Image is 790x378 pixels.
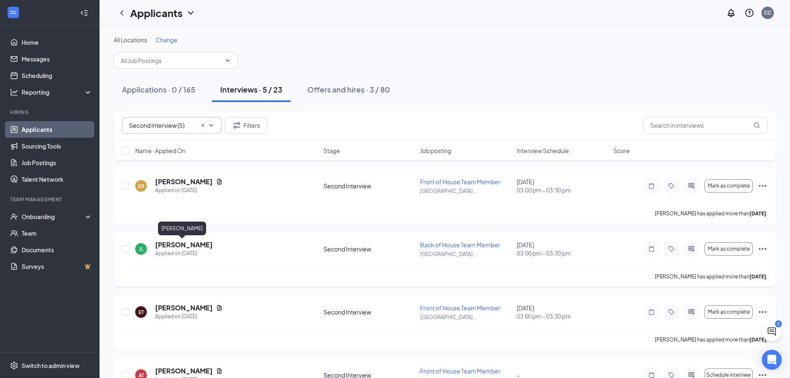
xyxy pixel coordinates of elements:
div: Onboarding [22,212,85,221]
span: Name · Applied On [135,146,185,155]
a: Talent Network [22,171,92,188]
p: [PERSON_NAME] has applied more than . [655,273,768,280]
svg: QuestionInfo [744,8,754,18]
div: [DATE] [517,304,608,320]
span: Schedule interview [706,372,751,378]
div: Switch to admin view [22,361,80,370]
span: Change [156,36,177,44]
svg: Tag [666,309,676,315]
svg: ChatActive [767,327,777,337]
svg: Cross [199,122,206,129]
div: Applications · 0 / 165 [122,84,195,95]
svg: ChevronDown [224,57,231,64]
div: JL [139,246,143,253]
div: 2 [775,320,782,327]
svg: Note [647,183,656,189]
div: Hiring [10,109,91,116]
svg: Document [216,305,223,311]
span: Front of House Team Member [420,304,501,312]
span: All Locations [114,36,147,44]
span: Mark as complete [708,183,750,189]
span: Back of House Team Member [420,241,500,249]
p: [GEOGRAPHIC_DATA] ... [420,188,512,195]
p: [PERSON_NAME] has applied more than . [655,336,768,343]
a: Team [22,225,92,241]
svg: Ellipses [758,307,768,317]
svg: Document [216,178,223,185]
svg: Note [647,309,656,315]
h5: [PERSON_NAME] [155,366,213,376]
b: [DATE] [749,210,766,217]
div: ET [139,309,144,316]
div: Second Interview [323,182,415,190]
span: Mark as complete [708,246,750,252]
div: Applied on [DATE] [155,312,223,321]
svg: Notifications [726,8,736,18]
h5: [PERSON_NAME] [155,303,213,312]
div: Reporting [22,88,93,96]
span: 03:00 pm - 03:30 pm [517,249,608,257]
svg: ActiveChat [686,246,696,252]
a: Sourcing Tools [22,138,92,154]
input: All Stages [129,121,196,130]
div: CC [764,9,771,16]
h5: [PERSON_NAME] [155,177,213,186]
div: [DATE] [517,241,608,257]
div: Second Interview [323,308,415,316]
div: Team Management [10,196,91,203]
span: 03:00 pm - 03:30 pm [517,312,608,320]
input: Search in interviews [643,117,768,134]
svg: Ellipses [758,181,768,191]
svg: ChevronDown [186,8,196,18]
svg: Settings [10,361,18,370]
svg: Analysis [10,88,18,96]
a: Applicants [22,121,92,138]
a: Job Postings [22,154,92,171]
span: Front of House Team Member [420,178,501,185]
svg: Tag [666,246,676,252]
a: Home [22,34,92,51]
svg: Collapse [80,9,88,17]
button: Filter Filters [225,117,267,134]
span: Mark as complete [708,309,750,315]
h5: [PERSON_NAME] [155,240,213,249]
a: Scheduling [22,67,92,84]
h1: Applicants [130,6,182,20]
button: Mark as complete [705,242,753,256]
button: Mark as complete [705,305,753,319]
span: Job posting [420,146,451,155]
svg: Document [216,368,223,374]
p: [GEOGRAPHIC_DATA] ... [420,251,512,258]
div: Applied on [DATE] [155,249,213,258]
span: 03:00 pm - 03:30 pm [517,186,608,194]
input: All Job Postings [121,56,221,65]
svg: MagnifyingGlass [754,122,760,129]
b: [DATE] [749,337,766,343]
p: [PERSON_NAME] has applied more than . [655,210,768,217]
div: Applied on [DATE] [155,186,223,195]
div: [PERSON_NAME] [158,222,206,235]
svg: ChevronDown [208,122,214,129]
svg: Filter [232,120,242,130]
svg: Note [647,246,656,252]
span: Interview Schedule [517,146,569,155]
p: [GEOGRAPHIC_DATA] ... [420,314,512,321]
div: Second Interview [323,245,415,253]
span: Score [613,146,630,155]
div: Offers and hires · 3 / 80 [307,84,390,95]
button: ChatActive [762,322,782,341]
span: Stage [323,146,340,155]
svg: ChevronLeft [117,8,127,18]
svg: ActiveChat [686,309,696,315]
div: Open Intercom Messenger [762,350,782,370]
a: Messages [22,51,92,67]
svg: WorkstreamLogo [9,8,17,17]
b: [DATE] [749,273,766,280]
div: SR [138,183,144,190]
svg: ActiveChat [686,183,696,189]
svg: Ellipses [758,244,768,254]
button: Mark as complete [705,179,753,193]
div: Interviews · 5 / 23 [220,84,282,95]
svg: Tag [666,183,676,189]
